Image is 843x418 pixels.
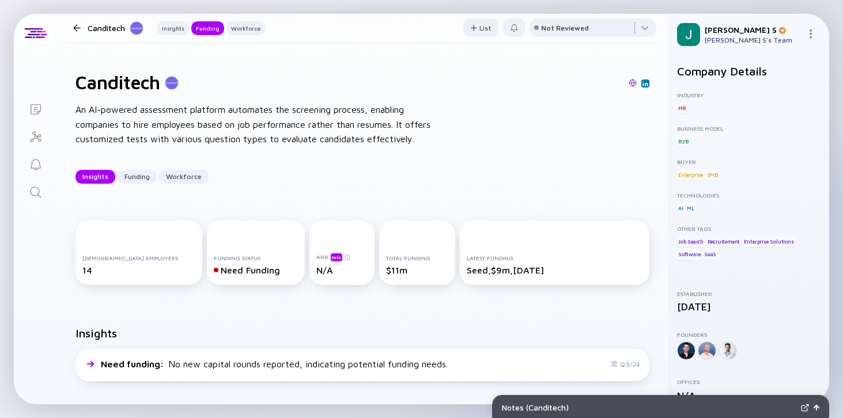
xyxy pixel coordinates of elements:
img: Expand Notes [801,404,809,412]
a: Investor Map [14,122,57,150]
div: AI [677,202,685,214]
div: An AI-powered assessment platform automates the screening process, enabling companies to hire emp... [75,102,444,147]
img: Menu [806,29,815,39]
button: Workforce [226,21,265,35]
div: ML [686,202,695,214]
div: [DEMOGRAPHIC_DATA] Employees [82,254,195,261]
button: List [463,18,498,37]
div: Recruitement [706,235,742,247]
div: Insights [157,22,189,34]
div: Latest Funding [467,254,642,261]
div: List [463,19,498,37]
div: $11m [386,265,448,275]
div: Workforce [159,168,209,185]
button: Workforce [159,170,209,184]
div: Offices [677,378,820,385]
div: Other Tags [677,225,820,232]
h1: Canditech [75,71,160,93]
img: Open Notes [814,405,819,411]
div: HR [677,102,687,113]
div: B2B [677,135,689,147]
a: Lists [14,94,57,122]
div: Enterprise Solutions [743,235,795,247]
div: Seed, $9m, [DATE] [467,265,642,275]
div: SMB [706,169,719,180]
div: SaaS [703,249,717,260]
div: Total Funding [386,254,448,261]
div: Insights [75,168,115,185]
div: Buyer [677,158,820,165]
img: Jon Profile Picture [677,23,700,46]
div: Business Model [677,125,820,132]
img: Canditech Linkedin Page [642,81,648,86]
div: ARR [316,253,368,261]
a: Reminders [14,150,57,177]
h2: Insights [75,326,117,340]
div: Software [677,249,701,260]
div: [PERSON_NAME] S's Team [705,36,802,44]
div: Enterprise [677,169,704,180]
div: Funding [191,22,224,34]
div: [DATE] [677,301,820,313]
div: beta [331,253,342,261]
div: 14 [82,265,195,275]
div: Notes ( Canditech ) [502,402,796,412]
div: Need Funding [214,265,297,275]
h2: Company Details [677,64,820,78]
div: [PERSON_NAME] S [705,25,802,35]
div: Industry [677,92,820,98]
div: Canditech [88,21,143,35]
div: Funding Status [214,254,297,261]
button: Insights [157,21,189,35]
div: No new capital rounds reported, indicating potential funding needs. [101,359,448,369]
img: Canditech Website [629,79,637,87]
div: Technologies [677,192,820,199]
button: Funding [191,21,224,35]
span: Need funding : [101,359,166,369]
div: Established [677,290,820,297]
div: Q3/24 [611,360,640,368]
div: Workforce [226,22,265,34]
button: Insights [75,170,115,184]
div: Funding [118,168,157,185]
button: Funding [118,170,157,184]
div: Job Search [677,235,705,247]
div: N/A [316,265,368,275]
div: Not Reviewed [541,24,589,32]
a: Search [14,177,57,205]
div: Founders [677,331,820,338]
div: N/A [677,390,820,402]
